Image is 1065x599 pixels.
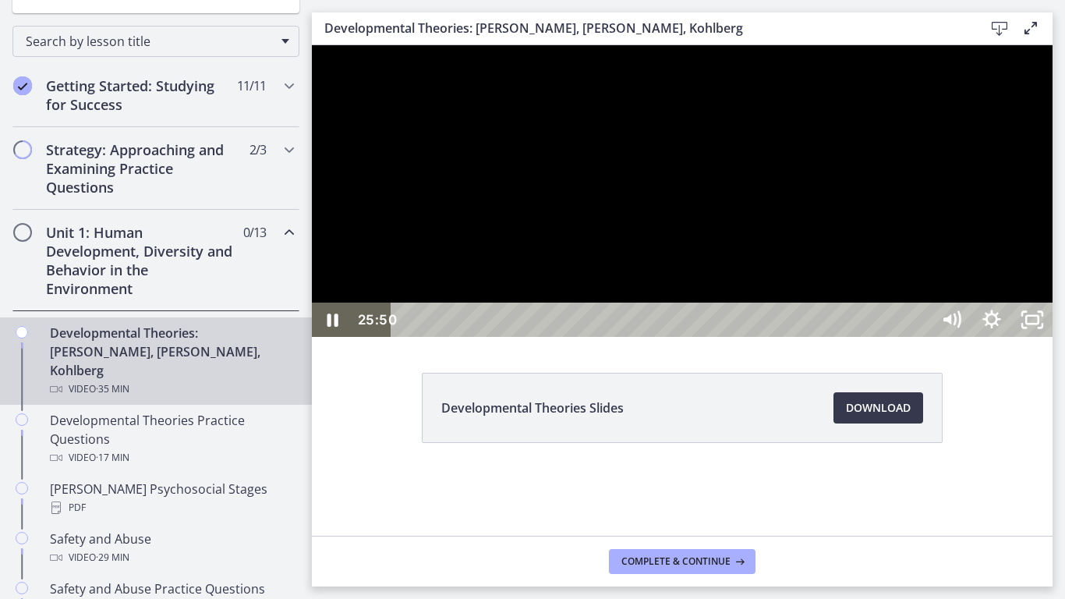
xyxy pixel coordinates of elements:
[50,324,293,399] div: Developmental Theories: [PERSON_NAME], [PERSON_NAME], Kohlberg
[50,480,293,517] div: [PERSON_NAME] Psychosocial Stages
[96,548,129,567] span: · 29 min
[96,380,129,399] span: · 35 min
[619,257,660,292] button: Mute
[243,223,266,242] span: 0 / 13
[46,76,236,114] h2: Getting Started: Studying for Success
[312,45,1053,337] iframe: Video Lesson
[12,26,299,57] div: Search by lesson title
[441,399,624,417] span: Developmental Theories Slides
[50,380,293,399] div: Video
[50,411,293,467] div: Developmental Theories Practice Questions
[660,257,700,292] button: Show settings menu
[324,19,959,37] h3: Developmental Theories: [PERSON_NAME], [PERSON_NAME], Kohlberg
[50,498,293,517] div: PDF
[13,76,32,95] i: Completed
[46,140,236,197] h2: Strategy: Approaching and Examining Practice Questions
[50,448,293,467] div: Video
[621,555,731,568] span: Complete & continue
[26,33,274,50] span: Search by lesson title
[50,548,293,567] div: Video
[846,399,911,417] span: Download
[96,448,129,467] span: · 17 min
[609,549,755,574] button: Complete & continue
[46,223,236,298] h2: Unit 1: Human Development, Diversity and Behavior in the Environment
[249,140,266,159] span: 2 / 3
[833,392,923,424] a: Download
[50,530,293,567] div: Safety and Abuse
[237,76,266,95] span: 11 / 11
[700,257,741,292] button: Unfullscreen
